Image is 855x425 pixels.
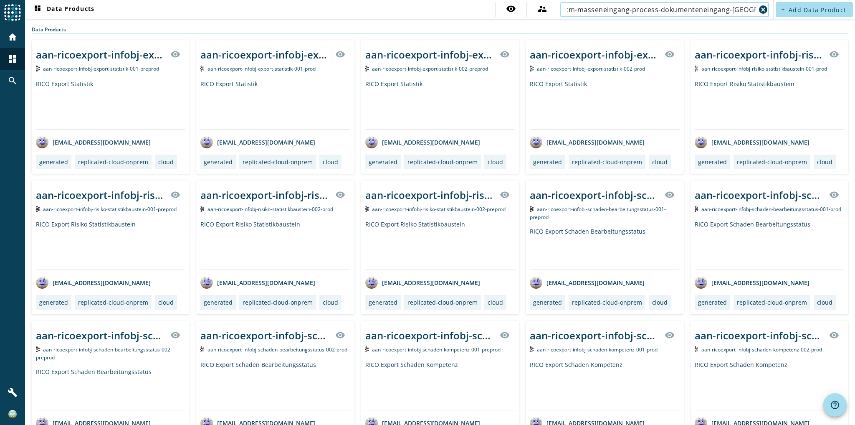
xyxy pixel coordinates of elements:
mat-icon: visibility [829,330,839,340]
img: Kafka Topic: aan-ricoexport-infobj-schaden-bearbeitungsstatus-001-preprod [530,206,534,212]
div: aan-ricoexport-infobj-schaden-bearbeitungsstatus-001-_stage_ [530,188,659,202]
div: replicated-cloud-onprem [243,298,313,306]
span: Kafka Topic: aan-ricoexport-infobj-export-statistik-002-prod [537,65,645,72]
div: RICO Export Statistik [200,80,350,129]
img: Kafka Topic: aan-ricoexport-infobj-export-statistik-001-prod [200,66,204,71]
img: avatar [36,276,48,289]
div: RICO Export Schaden Bearbeitungsstatus [200,361,350,410]
img: Kafka Topic: aan-ricoexport-infobj-risiko-statistikbaustein-001-prod [695,66,698,71]
mat-icon: visibility [500,49,510,59]
div: [EMAIL_ADDRESS][DOMAIN_NAME] [200,136,315,148]
img: Kafka Topic: aan-ricoexport-infobj-schaden-bearbeitungsstatus-001-prod [695,206,698,212]
div: cloud [817,298,832,306]
div: RICO Export Risiko Statistikbaustein [36,220,185,270]
mat-icon: dashboard [33,5,43,15]
mat-icon: search [8,76,18,86]
img: Kafka Topic: aan-ricoexport-infobj-schaden-bearbeitungsstatus-002-preprod [36,346,40,352]
img: avatar [365,276,378,289]
div: generated [204,298,233,306]
mat-icon: help_outline [830,400,840,410]
span: Kafka Topic: aan-ricoexport-infobj-risiko-statistikbaustein-002-prod [207,206,333,213]
img: spoud-logo.svg [4,4,21,21]
mat-icon: visibility [500,190,510,200]
img: Kafka Topic: aan-ricoexport-infobj-export-statistik-002-prod [530,66,534,71]
div: [EMAIL_ADDRESS][DOMAIN_NAME] [36,276,151,289]
img: avatar [200,136,213,148]
div: cloud [488,298,503,306]
div: replicated-cloud-onprem [572,158,642,166]
div: RICO Export Statistik [365,80,515,129]
div: aan-ricoexport-infobj-export-statistik-002-_stage_ [365,48,495,61]
div: RICO Export Risiko Statistikbaustein [365,220,515,270]
img: Kafka Topic: aan-ricoexport-infobj-risiko-statistikbaustein-002-prod [200,206,204,212]
mat-icon: visibility [665,49,675,59]
div: replicated-cloud-onprem [572,298,642,306]
div: aan-ricoexport-infobj-export-statistik-002-_stage_ [530,48,659,61]
mat-icon: visibility [500,330,510,340]
img: avatar [695,136,707,148]
img: Kafka Topic: aan-ricoexport-infobj-risiko-statistikbaustein-001-preprod [36,206,40,212]
div: replicated-cloud-onprem [243,158,313,166]
div: [EMAIL_ADDRESS][DOMAIN_NAME] [200,276,315,289]
span: Kafka Topic: aan-ricoexport-infobj-export-statistik-001-preprod [43,65,159,72]
div: cloud [323,298,338,306]
div: [EMAIL_ADDRESS][DOMAIN_NAME] [365,136,480,148]
div: cloud [817,158,832,166]
div: generated [369,158,397,166]
mat-icon: add [781,7,785,12]
span: Kafka Topic: aan-ricoexport-infobj-schaden-bearbeitungsstatus-001-preprod [530,206,666,221]
div: RICO Export Statistik [530,80,679,129]
div: generated [698,158,727,166]
span: Kafka Topic: aan-ricoexport-infobj-risiko-statistikbaustein-001-prod [701,65,827,72]
div: Data Products [32,26,848,33]
div: RICO Export Schaden Bearbeitungsstatus [36,368,185,410]
div: generated [533,158,562,166]
div: RICO Export Schaden Bearbeitungsstatus [530,227,679,270]
div: RICO Export Risiko Statistikbaustein [200,220,350,270]
div: replicated-cloud-onprem [407,158,478,166]
div: aan-ricoexport-infobj-export-statistik-001-_stage_ [36,48,165,61]
div: generated [533,298,562,306]
mat-icon: visibility [665,190,675,200]
div: [EMAIL_ADDRESS][DOMAIN_NAME] [695,136,809,148]
div: cloud [158,158,174,166]
div: replicated-cloud-onprem [78,158,148,166]
div: aan-ricoexport-infobj-schaden-bearbeitungsstatus-002-_stage_ [200,328,330,342]
mat-icon: visibility [829,49,839,59]
span: Kafka Topic: aan-ricoexport-infobj-schaden-kompetenz-002-prod [701,346,822,353]
div: generated [39,158,68,166]
div: aan-ricoexport-infobj-schaden-kompetenz-002-_stage_ [695,328,824,342]
span: Data Products [33,5,94,15]
div: [EMAIL_ADDRESS][DOMAIN_NAME] [530,276,645,289]
mat-icon: supervisor_account [537,4,547,14]
div: replicated-cloud-onprem [737,158,807,166]
mat-icon: build [8,387,18,397]
div: aan-ricoexport-infobj-schaden-kompetenz-001-_stage_ [365,328,495,342]
div: aan-ricoexport-infobj-export-statistik-001-_stage_ [200,48,330,61]
div: cloud [323,158,338,166]
img: avatar [530,136,542,148]
div: [EMAIL_ADDRESS][DOMAIN_NAME] [530,136,645,148]
img: Kafka Topic: aan-ricoexport-infobj-schaden-bearbeitungsstatus-002-prod [200,346,204,352]
span: Add Data Product [789,6,846,14]
mat-icon: cancel [758,5,768,15]
mat-icon: visibility [170,330,180,340]
img: avatar [200,276,213,289]
button: Clear [757,4,769,15]
div: aan-ricoexport-infobj-schaden-bearbeitungsstatus-002-_stage_ [36,328,165,342]
div: replicated-cloud-onprem [78,298,148,306]
div: cloud [652,298,668,306]
mat-icon: dashboard [8,54,18,64]
mat-icon: visibility [335,330,345,340]
div: replicated-cloud-onprem [737,298,807,306]
span: Kafka Topic: aan-ricoexport-infobj-schaden-kompetenz-001-preprod [372,346,501,353]
span: Kafka Topic: aan-ricoexport-infobj-risiko-statistikbaustein-001-preprod [43,206,177,213]
img: Kafka Topic: aan-ricoexport-infobj-export-statistik-001-preprod [36,66,40,71]
span: Kafka Topic: aan-ricoexport-infobj-schaden-kompetenz-001-prod [537,346,658,353]
div: RICO Export Schaden Bearbeitungsstatus [695,220,844,270]
img: avatar [365,136,378,148]
img: avatar [36,136,48,148]
img: Kafka Topic: aan-ricoexport-infobj-risiko-statistikbaustein-002-preprod [365,206,369,212]
mat-icon: home [8,32,18,42]
div: RICO Export Schaden Kompetenz [365,361,515,410]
